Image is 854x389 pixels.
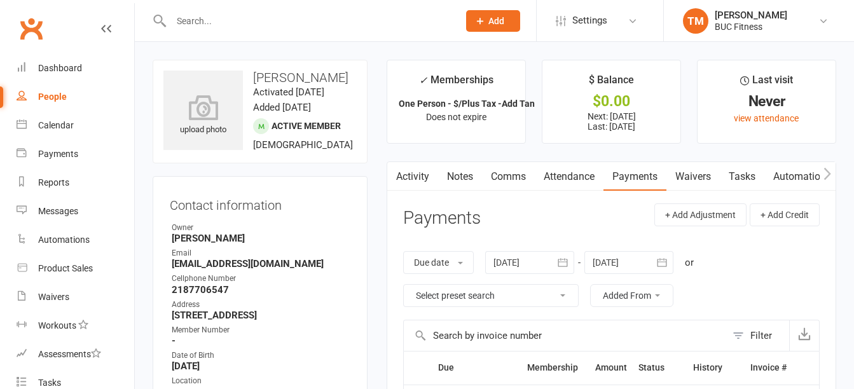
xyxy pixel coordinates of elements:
[38,92,67,102] div: People
[38,292,69,302] div: Waivers
[726,320,789,351] button: Filter
[253,102,311,113] time: Added [DATE]
[172,335,350,346] strong: -
[419,72,493,95] div: Memberships
[466,10,520,32] button: Add
[387,162,438,191] a: Activity
[38,177,69,188] div: Reports
[438,162,482,191] a: Notes
[38,378,61,388] div: Tasks
[38,206,78,216] div: Messages
[172,222,350,234] div: Owner
[399,99,535,109] strong: One Person - $/Plus Tax -Add Tan
[38,235,90,245] div: Automations
[764,162,840,191] a: Automations
[734,113,799,123] a: view attendance
[17,283,134,311] a: Waivers
[589,351,633,384] th: Amount
[685,255,694,270] div: or
[272,121,341,131] span: Active member
[488,16,504,26] span: Add
[163,95,243,137] div: upload photo
[554,95,669,108] div: $0.00
[554,111,669,132] p: Next: [DATE] Last: [DATE]
[572,6,607,35] span: Settings
[633,351,687,384] th: Status
[687,351,745,384] th: History
[432,351,521,384] th: Due
[170,193,350,212] h3: Contact information
[666,162,720,191] a: Waivers
[17,140,134,168] a: Payments
[172,233,350,244] strong: [PERSON_NAME]
[172,350,350,362] div: Date of Birth
[654,203,747,226] button: + Add Adjustment
[589,72,634,95] div: $ Balance
[38,320,76,331] div: Workouts
[740,72,793,95] div: Last visit
[253,139,353,151] span: [DEMOGRAPHIC_DATA]
[167,12,450,30] input: Search...
[38,120,74,130] div: Calendar
[403,208,481,228] h3: Payments
[482,162,535,191] a: Comms
[17,197,134,226] a: Messages
[683,8,708,34] div: TM
[590,284,673,307] button: Added From
[172,375,350,387] div: Location
[426,112,486,122] span: Does not expire
[17,54,134,83] a: Dashboard
[404,320,726,351] input: Search by invoice number
[403,251,474,274] button: Due date
[715,21,787,32] div: BUC Fitness
[750,203,820,226] button: + Add Credit
[172,284,350,296] strong: 2187706547
[17,311,134,340] a: Workouts
[38,63,82,73] div: Dashboard
[172,324,350,336] div: Member Number
[38,349,101,359] div: Assessments
[419,74,427,86] i: ✓
[709,95,824,108] div: Never
[535,162,603,191] a: Attendance
[38,149,78,159] div: Payments
[172,247,350,259] div: Email
[715,10,787,21] div: [PERSON_NAME]
[603,162,666,191] a: Payments
[17,254,134,283] a: Product Sales
[172,273,350,285] div: Cellphone Number
[17,168,134,197] a: Reports
[15,13,47,44] a: Clubworx
[720,162,764,191] a: Tasks
[17,340,134,369] a: Assessments
[253,86,324,98] time: Activated [DATE]
[750,328,772,343] div: Filter
[17,226,134,254] a: Automations
[17,111,134,140] a: Calendar
[521,351,589,384] th: Membership
[172,299,350,311] div: Address
[172,360,350,372] strong: [DATE]
[172,310,350,321] strong: [STREET_ADDRESS]
[745,351,792,384] th: Invoice #
[17,83,134,111] a: People
[163,71,357,85] h3: [PERSON_NAME]
[172,258,350,270] strong: [EMAIL_ADDRESS][DOMAIN_NAME]
[38,263,93,273] div: Product Sales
